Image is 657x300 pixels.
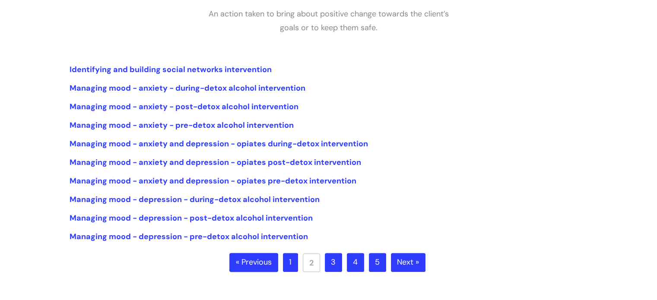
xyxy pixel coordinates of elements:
a: 4 [347,253,364,272]
a: Managing mood - anxiety - during-detox alcohol intervention [70,83,305,93]
a: Managing mood - depression - during-detox alcohol intervention [70,194,320,205]
a: 3 [325,253,342,272]
a: Managing mood - depression - pre-detox alcohol intervention [70,231,308,242]
a: Managing mood - anxiety and depression - opiates post-detox intervention [70,157,361,167]
a: 5 [369,253,386,272]
a: Next » [391,253,425,272]
a: Managing mood - anxiety - post-detox alcohol intervention [70,101,298,112]
a: Managing mood - depression - post-detox alcohol intervention [70,213,313,223]
a: 1 [283,253,298,272]
a: Managing mood - anxiety and depression - opiates during-detox intervention [70,139,368,149]
a: 2 [303,253,320,272]
a: Identifying and building social networks intervention [70,64,272,75]
p: An action taken to bring about positive change towards the client’s goals or to keep them safe. [199,7,458,35]
a: « Previous [229,253,278,272]
a: Managing mood - anxiety - pre-detox alcohol intervention [70,120,294,130]
a: Managing mood - anxiety and depression - opiates pre-detox intervention [70,176,356,186]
